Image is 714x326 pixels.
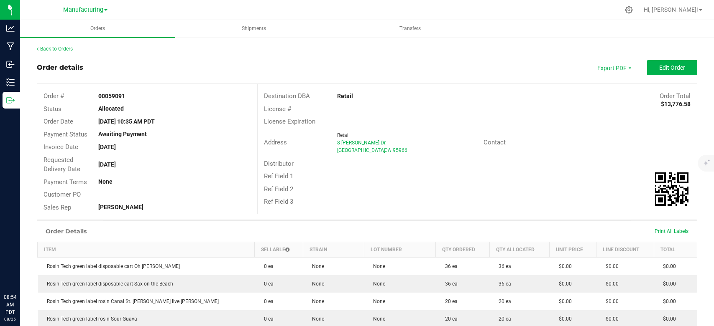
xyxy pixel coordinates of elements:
inline-svg: Manufacturing [6,42,15,51]
span: Distributor [264,160,294,167]
span: 36 ea [441,281,458,287]
span: $0.00 [555,298,572,304]
span: Address [264,139,287,146]
a: Shipments [176,20,331,38]
div: Manage settings [624,6,634,14]
inline-svg: Analytics [6,24,15,33]
span: Shipments [230,25,277,32]
span: Manufacturing [63,6,103,13]
span: $0.00 [659,263,676,269]
span: None [369,281,385,287]
span: 20 ea [441,316,458,322]
strong: None [98,178,113,185]
p: 08:54 AM PDT [4,293,16,316]
span: 36 ea [494,263,511,269]
inline-svg: Inventory [6,78,15,86]
span: $0.00 [555,316,572,322]
span: None [308,316,324,322]
span: Rosin Tech green label rosin Sour Guava [43,316,137,322]
span: None [308,298,324,304]
a: Back to Orders [37,46,73,52]
inline-svg: Inbound [6,60,15,68]
strong: 00059091 [98,93,125,99]
span: None [369,263,385,269]
span: , [384,147,384,153]
span: $0.00 [659,316,676,322]
span: Print All Labels [655,228,688,234]
span: None [369,298,385,304]
span: Edit Order [659,64,685,71]
span: 36 ea [441,263,458,269]
span: Sales Rep [44,204,71,211]
span: 0 ea [260,298,274,304]
span: Order Date [44,118,73,125]
span: None [369,316,385,322]
th: Strain [303,242,364,258]
span: Retail [337,132,350,138]
span: Payment Status [44,131,87,138]
span: Status [44,105,61,113]
span: 36 ea [494,281,511,287]
span: Requested Delivery Date [44,156,80,173]
span: 0 ea [260,263,274,269]
span: Orders [79,25,116,32]
span: Order Total [660,92,691,100]
th: Qty Ordered [436,242,489,258]
span: 0 ea [260,281,274,287]
img: Scan me! [655,172,688,206]
span: Customer PO [44,191,81,198]
span: Order # [44,92,64,100]
span: Rosin Tech green label disposable cart Oh [PERSON_NAME] [43,263,180,269]
th: Qty Allocated [489,242,550,258]
span: Destination DBA [264,92,310,100]
span: Rosin Tech green label rosin Canal St. [PERSON_NAME] live [PERSON_NAME] [43,298,219,304]
span: Ref Field 1 [264,172,293,180]
span: $0.00 [601,298,619,304]
span: Ref Field 3 [264,198,293,205]
span: [GEOGRAPHIC_DATA] [337,147,385,153]
inline-svg: Outbound [6,96,15,104]
strong: [DATE] [98,144,116,150]
span: License # [264,105,291,113]
span: Payment Terms [44,178,87,186]
span: Invoice Date [44,143,78,151]
span: License Expiration [264,118,315,125]
qrcode: 00059091 [655,172,688,206]
strong: Awaiting Payment [98,131,147,137]
span: $0.00 [555,281,572,287]
span: 20 ea [441,298,458,304]
span: $0.00 [601,281,619,287]
strong: $13,776.58 [661,101,691,107]
th: Item [38,242,255,258]
strong: [PERSON_NAME] [98,204,143,210]
span: $0.00 [601,263,619,269]
span: CA [384,147,391,153]
span: 8 [PERSON_NAME] Dr. [337,140,386,146]
strong: [DATE] 10:35 AM PDT [98,118,155,125]
div: Order details [37,63,83,73]
span: Hi, [PERSON_NAME]! [644,6,698,13]
th: Lot Number [364,242,436,258]
li: Export PDF [589,60,639,75]
iframe: Resource center [8,259,33,284]
strong: [DATE] [98,161,116,168]
button: Edit Order [647,60,697,75]
strong: Retail [337,93,353,99]
span: 95966 [393,147,407,153]
p: 08/25 [4,316,16,322]
span: Contact [484,139,506,146]
span: 0 ea [260,316,274,322]
span: Rosin Tech green label disposable cart Sax on the Beach [43,281,173,287]
span: $0.00 [659,281,676,287]
span: 20 ea [494,298,511,304]
span: Transfers [388,25,432,32]
th: Sellable [255,242,303,258]
a: Transfers [333,20,488,38]
span: None [308,281,324,287]
strong: Allocated [98,105,124,112]
th: Line Discount [596,242,654,258]
span: $0.00 [601,316,619,322]
h1: Order Details [46,228,87,235]
a: Orders [20,20,175,38]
